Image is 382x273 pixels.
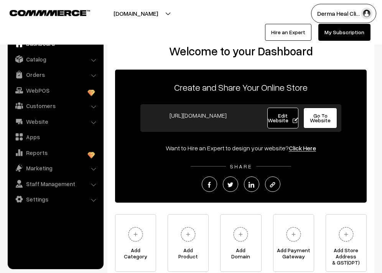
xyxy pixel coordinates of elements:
[115,44,367,58] h2: Welcome to your Dashboard
[115,80,367,94] p: Create and Share Your Online Store
[230,224,251,245] img: plus.svg
[10,177,101,191] a: Staff Management
[10,83,101,97] a: WebPOS
[326,247,366,263] span: Add Store Address & GST(OPT)
[10,115,101,128] a: Website
[273,214,314,272] a: Add PaymentGateway
[10,99,101,113] a: Customers
[115,143,367,153] div: Want to Hire an Expert to design your website?
[87,4,185,23] button: [DOMAIN_NAME]
[273,247,314,263] span: Add Payment Gateway
[318,24,370,41] a: My Subscription
[168,214,209,272] a: AddProduct
[168,247,208,263] span: Add Product
[115,247,156,263] span: Add Category
[115,214,156,272] a: AddCategory
[361,8,372,19] img: user
[125,224,146,245] img: plus.svg
[226,163,256,170] span: SHARE
[220,214,261,272] a: AddDomain
[303,108,337,128] a: Go To Website
[10,68,101,82] a: Orders
[10,52,101,66] a: Catalog
[283,224,304,245] img: plus.svg
[10,146,101,160] a: Reports
[336,224,357,245] img: plus.svg
[221,247,261,263] span: Add Domain
[10,130,101,144] a: Apps
[326,214,367,272] a: Add Store Address& GST(OPT)
[10,161,101,175] a: Marketing
[267,108,298,128] a: Edit Website
[10,192,101,206] a: Settings
[10,8,77,17] a: COMMMERCE
[289,144,316,152] a: Click Here
[310,112,331,123] span: Go To Website
[265,24,311,41] a: Hire an Expert
[178,224,199,245] img: plus.svg
[268,112,298,123] span: Edit Website
[10,10,90,16] img: COMMMERCE
[311,4,376,23] button: Derma Heal Cli…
